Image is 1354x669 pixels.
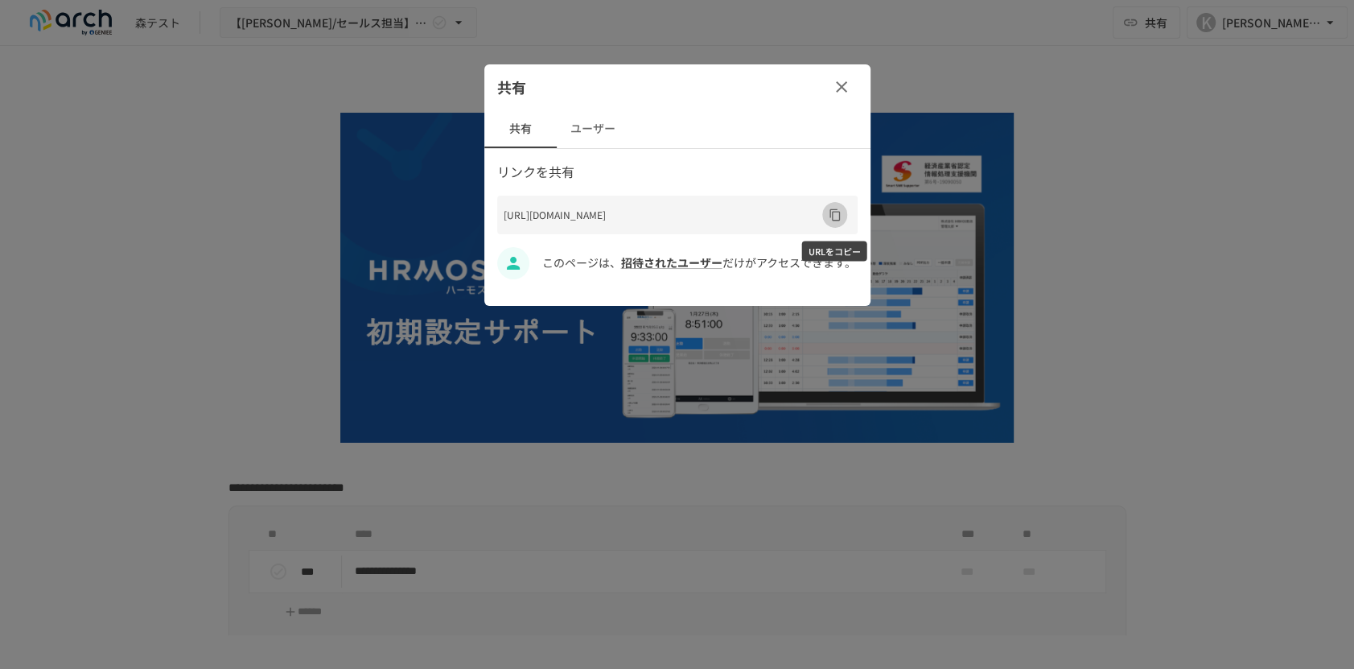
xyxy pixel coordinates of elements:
[497,162,858,183] p: リンクを共有
[822,202,848,228] button: URLをコピー
[504,207,822,222] p: [URL][DOMAIN_NAME]
[484,64,870,109] div: 共有
[557,109,629,148] button: ユーザー
[542,254,858,271] p: このページは、 だけがアクセスできます。
[621,254,722,270] a: 招待されたユーザー
[802,241,867,261] div: URLをコピー
[484,109,557,148] button: 共有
